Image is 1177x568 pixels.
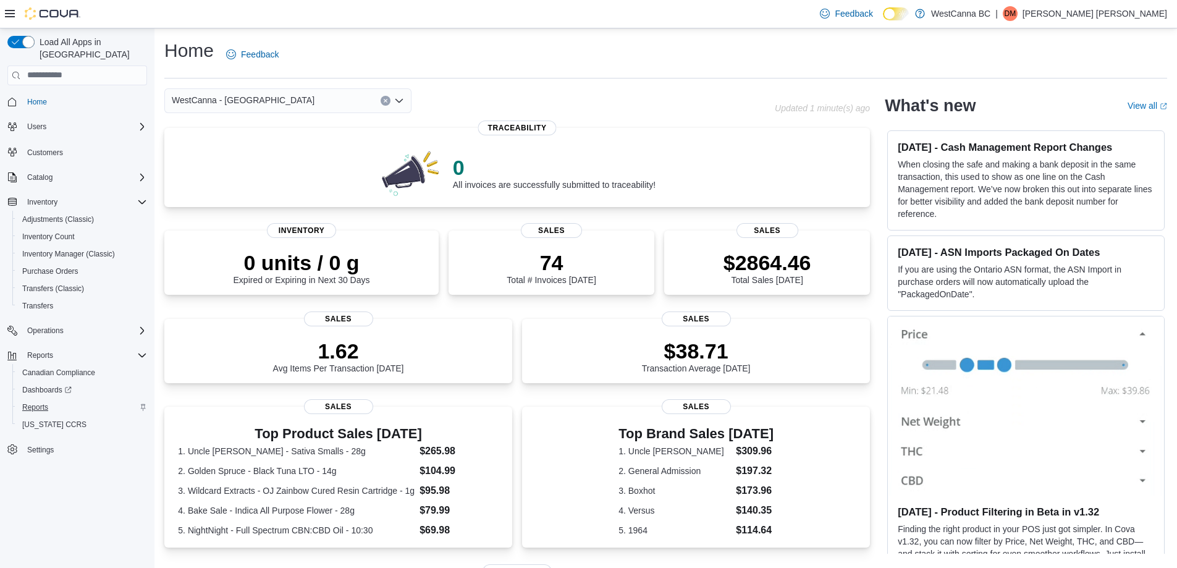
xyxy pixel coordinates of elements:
span: Transfers (Classic) [17,281,147,296]
a: Reports [17,400,53,415]
h3: [DATE] - Product Filtering in Beta in v1.32 [898,506,1154,518]
button: Inventory Count [12,228,152,245]
span: Sales [521,223,583,238]
span: Transfers [17,299,147,313]
button: [US_STATE] CCRS [12,416,152,433]
button: Reports [2,347,152,364]
a: Feedback [815,1,877,26]
span: Load All Apps in [GEOGRAPHIC_DATA] [35,36,147,61]
button: Home [2,93,152,111]
span: Customers [22,144,147,159]
dt: 4. Bake Sale - Indica All Purpose Flower - 28g [178,504,415,517]
dt: 3. Boxhot [618,485,731,497]
span: Feedback [835,7,872,20]
dd: $114.64 [736,523,774,538]
h3: [DATE] - ASN Imports Packaged On Dates [898,246,1154,258]
dd: $95.98 [420,483,499,498]
a: Inventory Manager (Classic) [17,247,120,261]
img: Cova [25,7,80,20]
span: Sales [662,399,731,414]
button: Inventory [2,193,152,211]
button: Reports [12,399,152,416]
button: Users [2,118,152,135]
span: Settings [27,445,54,455]
span: Sales [304,312,373,326]
span: Catalog [22,170,147,185]
span: Traceability [478,121,557,135]
span: DM [1004,6,1016,21]
span: Inventory [22,195,147,210]
button: Users [22,119,51,134]
button: Canadian Compliance [12,364,152,381]
dd: $104.99 [420,464,499,478]
a: Settings [22,443,59,457]
nav: Complex example [7,88,147,491]
span: Dashboards [17,383,147,397]
dd: $79.99 [420,503,499,518]
a: Home [22,95,52,109]
a: Dashboards [12,381,152,399]
span: Inventory Manager (Classic) [22,249,115,259]
img: 0 [379,148,443,197]
p: 0 units / 0 g [234,250,370,275]
p: When closing the safe and making a bank deposit in the same transaction, this used to show as one... [898,158,1154,220]
a: Inventory Count [17,229,80,244]
button: Inventory Manager (Classic) [12,245,152,263]
dt: 5. NightNight - Full Spectrum CBN:CBD Oil - 10:30 [178,524,415,536]
button: Transfers [12,297,152,315]
a: Purchase Orders [17,264,83,279]
button: Catalog [22,170,57,185]
dt: 4. Versus [618,504,731,517]
a: Dashboards [17,383,77,397]
dt: 1. Uncle [PERSON_NAME] - Sativa Smalls - 28g [178,445,415,457]
span: Canadian Compliance [22,368,95,378]
dt: 1. Uncle [PERSON_NAME] [618,445,731,457]
a: Transfers (Classic) [17,281,89,296]
h1: Home [164,38,214,63]
span: Reports [22,402,48,412]
span: Sales [662,312,731,326]
span: Dark Mode [883,20,884,21]
p: $2864.46 [723,250,811,275]
span: Feedback [241,48,279,61]
span: Settings [22,442,147,457]
span: Customers [27,148,63,158]
div: Daniel Medina Gomez [1003,6,1018,21]
span: Sales [304,399,373,414]
span: Adjustments (Classic) [17,212,147,227]
div: Expired or Expiring in Next 30 Days [234,250,370,285]
span: Operations [27,326,64,336]
button: Operations [22,323,69,338]
a: Customers [22,145,68,160]
span: Inventory [27,197,57,207]
span: WestCanna - [GEOGRAPHIC_DATA] [172,93,314,108]
p: WestCanna BC [931,6,990,21]
span: Purchase Orders [22,266,78,276]
button: Operations [2,322,152,339]
button: Clear input [381,96,390,106]
button: Reports [22,348,58,363]
div: Total Sales [DATE] [723,250,811,285]
button: Open list of options [394,96,404,106]
span: Reports [22,348,147,363]
dd: $69.98 [420,523,499,538]
h3: Top Brand Sales [DATE] [618,426,774,441]
dt: 2. Golden Spruce - Black Tuna LTO - 14g [178,465,415,477]
a: Canadian Compliance [17,365,100,380]
button: Purchase Orders [12,263,152,280]
button: Adjustments (Classic) [12,211,152,228]
p: Updated 1 minute(s) ago [775,103,870,113]
span: Adjustments (Classic) [22,214,94,224]
dt: 3. Wildcard Extracts - OJ Zainbow Cured Resin Cartridge - 1g [178,485,415,497]
dd: $140.35 [736,503,774,518]
a: View allExternal link [1128,101,1167,111]
span: Inventory Manager (Classic) [17,247,147,261]
span: [US_STATE] CCRS [22,420,86,430]
a: [US_STATE] CCRS [17,417,91,432]
dd: $173.96 [736,483,774,498]
p: If you are using the Ontario ASN format, the ASN Import in purchase orders will now automatically... [898,263,1154,300]
dt: 5. 1964 [618,524,731,536]
span: Inventory Count [22,232,75,242]
span: Operations [22,323,147,338]
dt: 2. General Admission [618,465,731,477]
